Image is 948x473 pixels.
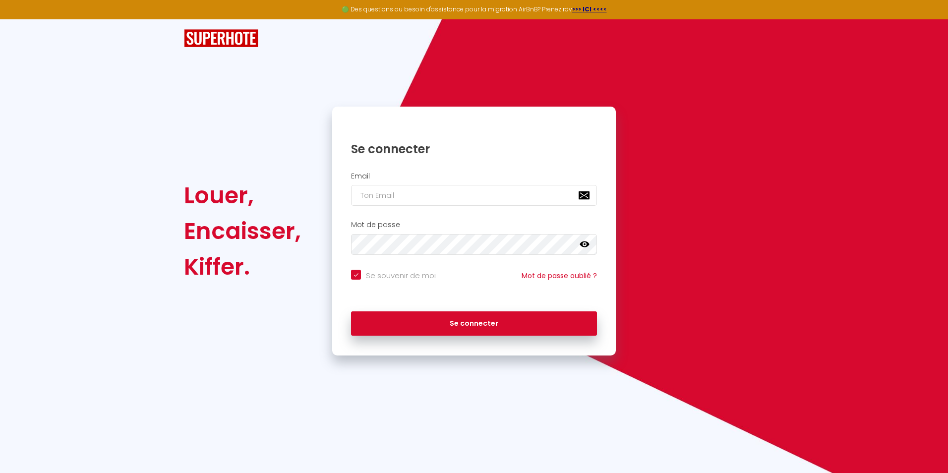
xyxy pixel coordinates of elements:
[184,177,301,213] div: Louer,
[351,185,597,206] input: Ton Email
[184,213,301,249] div: Encaisser,
[184,249,301,285] div: Kiffer.
[351,172,597,180] h2: Email
[351,311,597,336] button: Se connecter
[572,5,607,13] a: >>> ICI <<<<
[351,221,597,229] h2: Mot de passe
[184,29,258,48] img: SuperHote logo
[351,141,597,157] h1: Se connecter
[522,271,597,281] a: Mot de passe oublié ?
